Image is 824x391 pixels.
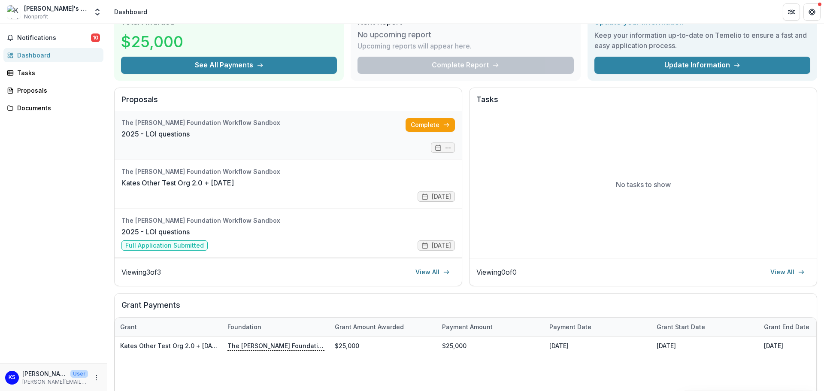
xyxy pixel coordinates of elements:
div: Grant amount awarded [330,318,437,336]
button: See All Payments [121,57,337,74]
div: Tasks [17,68,97,77]
div: Grant start date [651,322,710,331]
p: Upcoming reports will appear here. [357,41,472,51]
p: No tasks to show [616,179,671,190]
div: Grant end date [759,322,815,331]
button: Partners [783,3,800,21]
div: Payment Amount [437,318,544,336]
button: More [91,373,102,383]
div: [DATE] [651,336,759,355]
h3: No upcoming report [357,30,431,39]
div: Foundation [222,318,330,336]
p: User [70,370,88,378]
div: Payment Amount [437,322,498,331]
p: Viewing 0 of 0 [476,267,517,277]
div: Grant start date [651,318,759,336]
a: Dashboard [3,48,103,62]
button: Open entity switcher [91,3,103,21]
h2: Tasks [476,95,810,111]
img: Kate's Other Test Org 2.0 [7,5,21,19]
a: View All [765,265,810,279]
button: Notifications10 [3,31,103,45]
p: Viewing 3 of 3 [121,267,161,277]
a: 2025 - LOI questions [121,227,190,237]
div: Documents [17,103,97,112]
span: 10 [91,33,100,42]
a: Documents [3,101,103,115]
div: Dashboard [17,51,97,60]
div: Proposals [17,86,97,95]
p: [PERSON_NAME] [22,369,67,378]
h3: $25,000 [121,30,185,53]
a: 2025 - LOI questions [121,129,190,139]
div: Payment date [544,318,651,336]
span: Notifications [17,34,91,42]
div: Grant [115,318,222,336]
div: $25,000 [330,336,437,355]
nav: breadcrumb [111,6,151,18]
h2: Proposals [121,95,455,111]
p: [PERSON_NAME][EMAIL_ADDRESS][DOMAIN_NAME] [22,378,88,386]
div: Grant amount awarded [330,322,409,331]
div: Payment date [544,322,597,331]
div: Foundation [222,322,267,331]
a: Update Information [594,57,810,74]
div: $25,000 [437,336,544,355]
div: Dashboard [114,7,147,16]
div: Grant [115,322,142,331]
span: Nonprofit [24,13,48,21]
a: Complete [406,118,455,132]
h2: Grant Payments [121,300,810,317]
a: Kates Other Test Org 2.0 + [DATE] [121,178,234,188]
div: Kate Sorestad [9,375,15,380]
a: Tasks [3,66,103,80]
div: [PERSON_NAME]'s Other Test Org 2.0 [24,4,88,13]
div: [DATE] [544,336,651,355]
a: Kates Other Test Org 2.0 + [DATE] [120,342,221,349]
a: View All [410,265,455,279]
p: The [PERSON_NAME] Foundation Workflow Sandbox [227,341,324,350]
button: Get Help [803,3,821,21]
h3: Keep your information up-to-date on Temelio to ensure a fast and easy application process. [594,30,810,51]
a: Proposals [3,83,103,97]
